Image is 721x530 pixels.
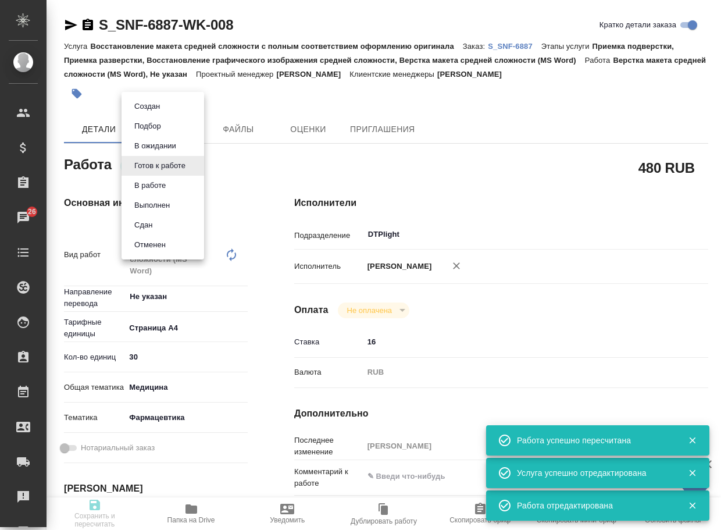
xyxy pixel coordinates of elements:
button: Выполнен [131,199,173,212]
button: Закрыть [680,468,704,478]
button: Отменен [131,239,169,251]
button: В работе [131,179,169,192]
button: Создан [131,100,163,113]
button: Подбор [131,120,165,133]
div: Работа отредактирована [517,500,670,511]
button: В ожидании [131,140,180,152]
button: Готов к работе [131,159,189,172]
button: Закрыть [680,500,704,511]
div: Работа успешно пересчитана [517,435,670,446]
button: Сдан [131,219,156,232]
button: Закрыть [680,435,704,446]
div: Услуга успешно отредактирована [517,467,670,479]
